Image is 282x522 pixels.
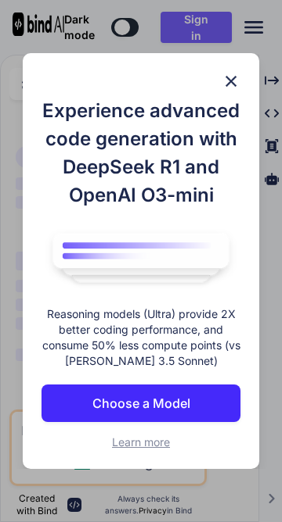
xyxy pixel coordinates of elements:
[222,72,240,91] img: close
[42,384,241,422] button: Choose a Model
[42,225,241,291] img: bind logo
[112,435,170,449] span: Learn more
[42,97,241,209] h1: Experience advanced code generation with DeepSeek R1 and OpenAI O3-mini
[92,394,190,413] p: Choose a Model
[42,306,241,369] p: Reasoning models (Ultra) provide 2X better coding performance, and consume 50% less compute point...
